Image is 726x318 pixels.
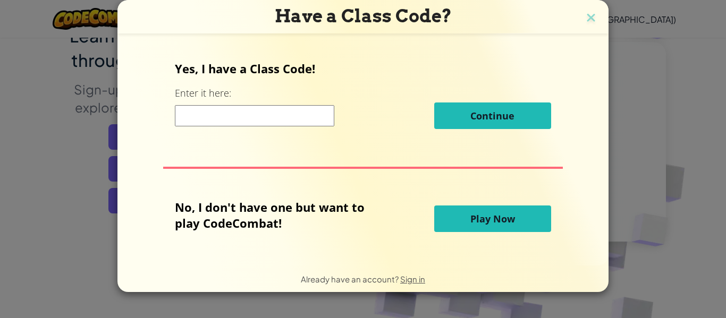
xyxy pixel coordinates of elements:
[470,212,515,225] span: Play Now
[434,205,551,232] button: Play Now
[275,5,452,27] span: Have a Class Code?
[434,102,551,129] button: Continue
[301,274,400,284] span: Already have an account?
[584,11,598,27] img: close icon
[400,274,425,284] a: Sign in
[175,87,231,100] label: Enter it here:
[175,61,551,76] p: Yes, I have a Class Code!
[470,109,514,122] span: Continue
[175,199,381,231] p: No, I don't have one but want to play CodeCombat!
